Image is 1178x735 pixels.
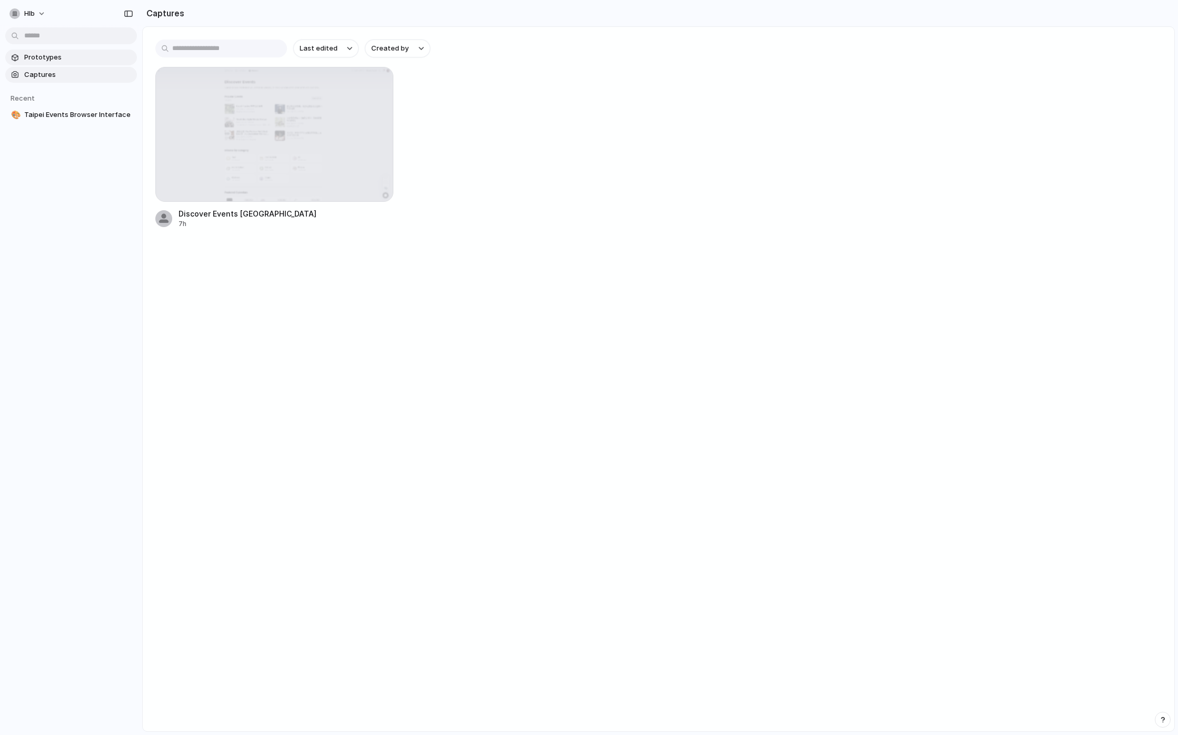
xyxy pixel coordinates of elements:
span: Prototypes [24,52,133,63]
a: Captures [5,67,137,83]
span: Recent [11,94,35,102]
button: hlb [5,5,51,22]
h2: Captures [142,7,184,19]
a: 🎨Taipei Events Browser Interface [5,107,137,123]
a: Prototypes [5,50,137,65]
button: 🎨 [9,110,20,120]
span: Captures [24,70,133,80]
span: Last edited [300,43,338,54]
button: Last edited [293,40,359,57]
span: Taipei Events Browser Interface [24,110,133,120]
div: Discover Events [GEOGRAPHIC_DATA] [179,208,316,219]
div: 7h [179,219,316,229]
span: hlb [24,8,35,19]
span: Created by [371,43,409,54]
button: Created by [365,40,430,57]
div: 🎨 [11,109,18,121]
